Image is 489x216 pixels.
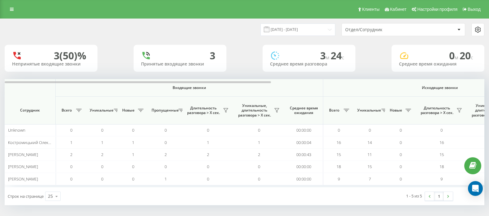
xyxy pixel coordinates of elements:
span: 7 [369,176,371,182]
span: 0 [165,164,167,169]
span: 0 [400,127,402,133]
span: 1 [132,152,134,157]
span: 0 [132,164,134,169]
span: 2 [258,152,260,157]
td: 00:00:00 [285,124,323,136]
span: Сотрудник [10,108,50,113]
span: 0 [400,152,402,157]
td: 00:00:00 [285,173,323,185]
span: 0 [369,127,371,133]
span: 0 [70,127,72,133]
div: 25 [48,193,53,199]
span: 1 [258,140,260,145]
span: Всего [326,108,342,113]
span: Среднее время ожидания [289,106,318,115]
span: Строк на странице [8,193,44,199]
span: 0 [101,127,103,133]
div: Непринятые входящие звонки [12,61,90,67]
div: 1 - 5 из 5 [406,193,422,199]
span: м [455,54,460,61]
span: [PERSON_NAME] [8,176,38,182]
span: 0 [70,176,72,182]
div: Отдел/Сотрудник [345,27,419,32]
span: c [342,54,344,61]
span: 9 [440,176,443,182]
span: 0 [101,164,103,169]
span: 1 [132,140,134,145]
td: 00:00:00 [285,161,323,173]
span: [PERSON_NAME] [8,164,38,169]
span: 0 [101,176,103,182]
span: Пропущенные [152,108,177,113]
span: Всего [59,108,74,113]
span: 0 [165,127,167,133]
span: 0 [258,176,260,182]
span: 0 [400,164,402,169]
span: 9 [338,176,340,182]
span: Входящие звонки [72,85,307,90]
span: м [326,54,331,61]
span: 2 [165,152,167,157]
div: 3 (50)% [54,50,86,61]
span: Уникальные [90,108,112,113]
span: 2 [70,152,72,157]
span: Новые [121,108,136,113]
span: Кабинет [390,7,406,12]
span: 1 [70,140,72,145]
td: 00:00:43 [285,149,323,161]
span: Выход [468,7,481,12]
span: Unknown [8,127,25,133]
span: Настройки профиля [417,7,457,12]
span: 14 [367,140,372,145]
span: 0 [400,176,402,182]
span: 0 [165,140,167,145]
span: c [471,54,473,61]
span: Уникальные [357,108,380,113]
span: 0 [207,176,209,182]
span: 0 [132,176,134,182]
span: 20 [460,49,473,62]
span: 16 [440,140,444,145]
span: 0 [440,127,443,133]
span: 2 [101,152,103,157]
span: 15 [337,152,341,157]
a: 1 [434,192,444,201]
span: 0 [338,127,340,133]
span: 0 [449,49,460,62]
span: 24 [331,49,344,62]
span: 15 [367,164,372,169]
span: Уникальные, длительность разговора > Х сек. [237,103,272,118]
span: 0 [258,127,260,133]
div: Среднее время ожидания [399,61,477,67]
span: 18 [440,164,444,169]
span: 0 [207,164,209,169]
span: 0 [132,127,134,133]
span: Клиенты [362,7,380,12]
span: 0 [207,127,209,133]
span: 2 [207,152,209,157]
span: Костромицький Олександр [8,140,59,145]
span: 0 [70,164,72,169]
span: [PERSON_NAME] [8,152,38,157]
span: 0 [400,140,402,145]
span: 16 [337,140,341,145]
div: Open Intercom Messenger [468,181,483,196]
span: 11 [367,152,372,157]
div: Принятые входящие звонки [141,61,219,67]
span: Новые [388,108,404,113]
span: 1 [165,176,167,182]
div: Среднее время разговора [270,61,348,67]
span: 1 [101,140,103,145]
span: 18 [337,164,341,169]
span: 1 [207,140,209,145]
td: 00:00:04 [285,136,323,148]
span: Длительность разговора > Х сек. [186,106,221,115]
span: Длительность разговора > Х сек. [419,106,455,115]
div: 3 [210,50,215,61]
span: 0 [258,164,260,169]
span: 3 [320,49,331,62]
span: 15 [440,152,444,157]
